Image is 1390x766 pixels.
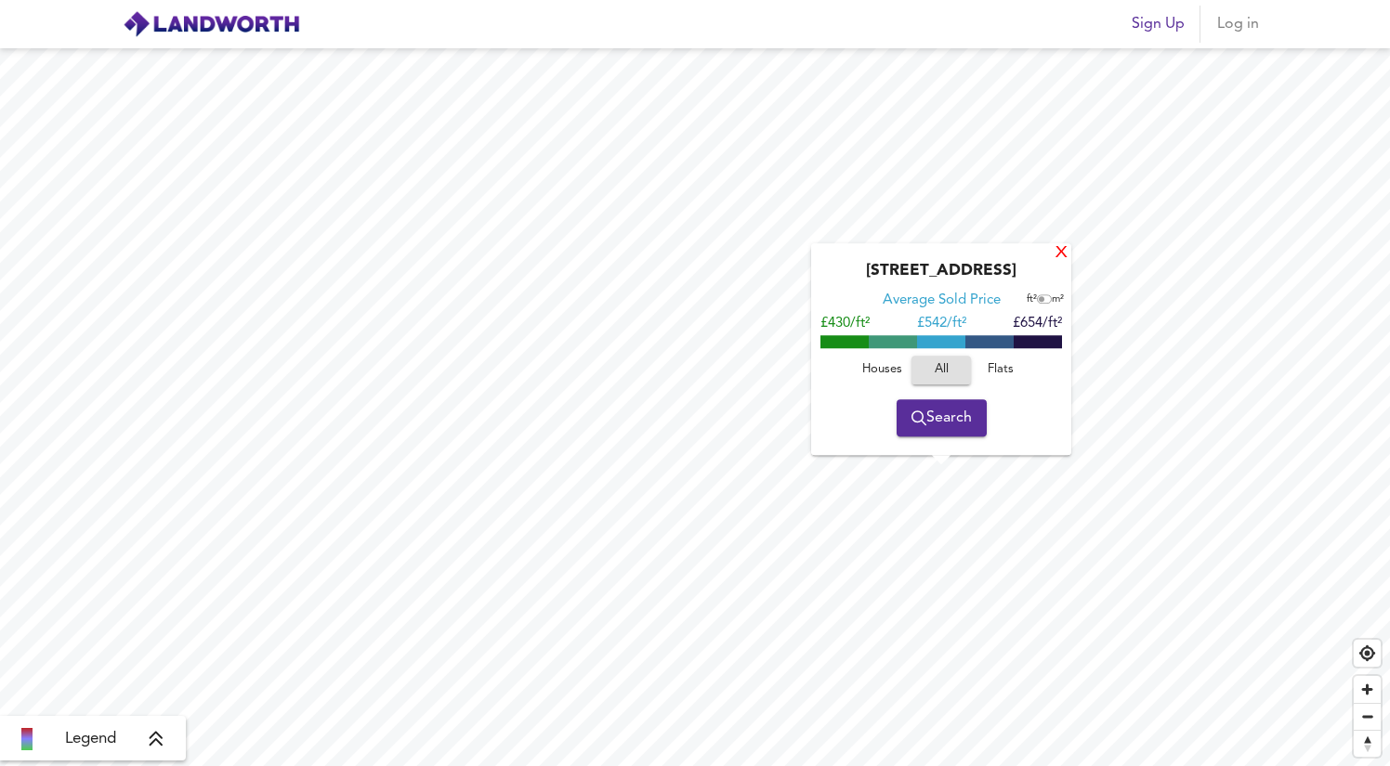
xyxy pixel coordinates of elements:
[123,10,300,38] img: logo
[921,359,962,381] span: All
[1052,294,1064,305] span: m²
[852,356,911,384] button: Houses
[1132,11,1185,37] span: Sign Up
[1124,6,1192,43] button: Sign Up
[1027,294,1037,305] span: ft²
[820,262,1062,292] div: [STREET_ADDRESS]
[1013,317,1062,331] span: £654/ft²
[883,292,1001,310] div: Average Sold Price
[1354,731,1381,757] span: Reset bearing to north
[1354,703,1381,730] button: Zoom out
[911,405,972,431] span: Search
[1354,704,1381,730] span: Zoom out
[911,356,971,384] button: All
[917,317,966,331] span: £ 542/ft²
[1354,676,1381,703] button: Zoom in
[1354,730,1381,757] button: Reset bearing to north
[1208,6,1267,43] button: Log in
[971,356,1030,384] button: Flats
[976,359,1026,381] span: Flats
[820,317,870,331] span: £430/ft²
[897,399,987,436] button: Search
[1054,245,1069,263] div: X
[1354,640,1381,667] button: Find my location
[65,728,116,750] span: Legend
[1215,11,1260,37] span: Log in
[857,359,907,381] span: Houses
